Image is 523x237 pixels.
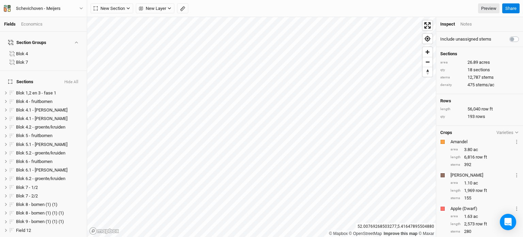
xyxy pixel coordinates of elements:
[450,188,519,194] div: 1,969
[440,114,519,120] div: 193
[136,3,174,14] button: New Layer
[349,231,382,236] a: OpenStreetMap
[440,106,519,112] div: 56,040
[16,202,58,207] span: Blok 8 - bomen (1) (1)
[450,222,461,227] div: length
[450,147,461,152] div: area
[423,20,432,30] button: Enter fullscreen
[440,51,519,57] h4: Sections
[423,57,432,67] button: Zoom out
[16,202,83,207] div: Blok 8 - bomen (1) (1)
[478,3,500,14] a: Preview
[450,188,461,193] div: length
[16,228,31,233] span: Field 12
[423,67,432,77] button: Reset bearing to north
[16,176,83,181] div: Blok 6.2 - groente/kruiden
[440,82,519,88] div: 475
[329,231,348,236] a: Mapbox
[16,90,56,95] span: Blok 1,2 en 3 - fase 1
[476,114,485,120] span: rows
[16,107,83,113] div: Blok 4.1 - bessen
[16,5,61,12] div: Schevichoven - Meijers
[4,21,16,27] a: Fields
[473,180,478,186] span: ac
[450,154,519,160] div: 6,816
[418,231,434,236] a: Maxar
[514,205,519,212] button: Crop Usage
[481,74,494,80] span: stems
[440,60,464,65] div: area
[450,214,461,219] div: area
[177,3,188,14] button: Shortcut: M
[16,142,83,147] div: Blok 5.1 - bessen
[16,133,52,138] span: Blok 5 - fruitbomen
[16,228,83,233] div: Field 12
[450,206,513,212] div: Apple (Dwarf)
[73,40,79,45] button: Show section groups
[16,133,83,138] div: Blok 5 - fruitbomen
[450,221,519,227] div: 2,573
[450,139,513,145] div: Amandel
[87,17,436,237] canvas: Map
[21,21,43,27] div: Economics
[514,138,519,146] button: Crop Usage
[16,107,67,113] span: Blok 4.1 - [PERSON_NAME]
[450,172,513,178] div: Appel
[16,185,83,190] div: Blok 7 - 1/2
[476,154,487,160] span: row ft
[502,3,520,14] button: Share
[440,74,519,80] div: 12,787
[16,219,83,224] div: Blok 9 - bomen (1) (1) (1)
[440,114,464,119] div: qty
[16,90,83,96] div: Blok 1,2 en 3 - fase 1
[450,180,519,186] div: 1.10
[450,162,519,168] div: 392
[473,147,478,153] span: ac
[16,116,83,121] div: Blok 4.1 - bessen
[440,67,519,73] div: 18
[476,82,494,88] span: stems/ac
[473,213,478,220] span: ac
[16,167,83,173] div: Blok 6.1 - bessen
[450,155,461,160] div: length
[94,5,125,12] span: New Section
[16,124,65,130] span: Blok 4.2 - groente/kruiden
[16,193,83,199] div: Blok 7 - 2/2
[450,229,461,234] div: stems
[16,99,83,104] div: Blok 4 - fruitbomen
[16,193,38,198] span: Blok 7 - 2/2
[514,171,519,179] button: Crop Usage
[500,214,516,230] div: Open Intercom Messenger
[423,34,432,44] button: Find my location
[450,228,519,235] div: 280
[423,47,432,57] button: Zoom in
[16,210,64,216] span: Blok 8 - bomen (1) (1) (1)
[16,60,83,65] div: Blok 7
[16,150,83,156] div: Blok 5.2 - groente/kruiden
[16,219,64,224] span: Blok 9 - bomen (1) (1) (1)
[91,3,133,14] button: New Section
[450,180,461,186] div: area
[384,231,417,236] a: Improve this map
[16,185,38,190] span: Blok 7 - 1/2
[16,150,65,155] span: Blok 5.2 - groente/kruiden
[481,106,493,112] span: row ft
[479,59,490,65] span: acres
[440,98,519,104] h4: Rows
[16,159,83,164] div: Blok 6 - fruitbomen
[139,5,166,12] span: New Layer
[64,80,79,85] button: Hide All
[16,99,52,104] span: Blok 4 - fruitbomen
[496,130,519,135] button: Varieties
[16,51,83,57] div: Blok 4
[16,159,52,164] span: Blok 6 - fruitbomen
[450,213,519,220] div: 1.63
[450,195,519,201] div: 155
[440,107,464,112] div: length
[450,147,519,153] div: 3.80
